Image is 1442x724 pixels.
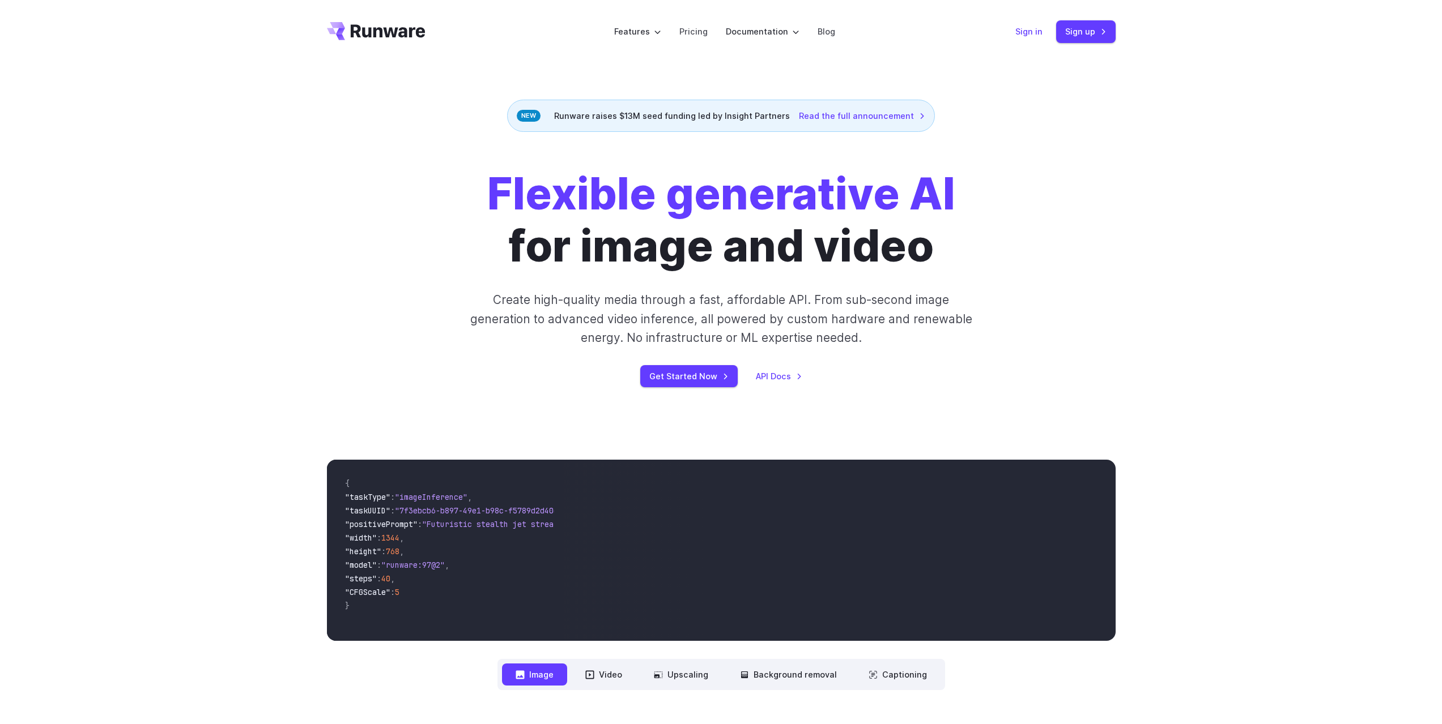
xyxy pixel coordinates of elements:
[395,587,399,597] span: 5
[395,505,567,516] span: "7f3ebcb6-b897-49e1-b98c-f5789d2d40d7"
[487,168,955,220] strong: Flexible generative AI
[345,560,377,570] span: "model"
[756,370,802,383] a: API Docs
[390,505,395,516] span: :
[855,663,941,686] button: Captioning
[377,533,381,543] span: :
[345,573,377,584] span: "steps"
[469,290,973,347] p: Create high-quality media through a fast, affordable API. From sub-second image generation to adv...
[487,168,955,272] h1: for image and video
[467,492,472,502] span: ,
[381,573,390,584] span: 40
[1056,20,1116,42] a: Sign up
[345,505,390,516] span: "taskUUID"
[507,100,935,132] div: Runware raises $13M seed funding led by Insight Partners
[418,519,422,529] span: :
[345,492,390,502] span: "taskType"
[726,663,850,686] button: Background removal
[381,533,399,543] span: 1344
[818,25,835,38] a: Blog
[390,573,395,584] span: ,
[386,546,399,556] span: 768
[679,25,708,38] a: Pricing
[1015,25,1043,38] a: Sign in
[345,546,381,556] span: "height"
[395,492,467,502] span: "imageInference"
[445,560,449,570] span: ,
[502,663,567,686] button: Image
[377,573,381,584] span: :
[390,492,395,502] span: :
[327,22,426,40] a: Go to /
[726,25,799,38] label: Documentation
[381,560,445,570] span: "runware:97@2"
[614,25,661,38] label: Features
[345,587,390,597] span: "CFGScale"
[799,109,925,122] a: Read the full announcement
[572,663,636,686] button: Video
[377,560,381,570] span: :
[390,587,395,597] span: :
[422,519,835,529] span: "Futuristic stealth jet streaking through a neon-lit cityscape with glowing purple exhaust"
[345,601,350,611] span: }
[345,533,377,543] span: "width"
[399,533,404,543] span: ,
[399,546,404,556] span: ,
[345,519,418,529] span: "positivePrompt"
[345,478,350,489] span: {
[640,365,738,387] a: Get Started Now
[381,546,386,556] span: :
[640,663,722,686] button: Upscaling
